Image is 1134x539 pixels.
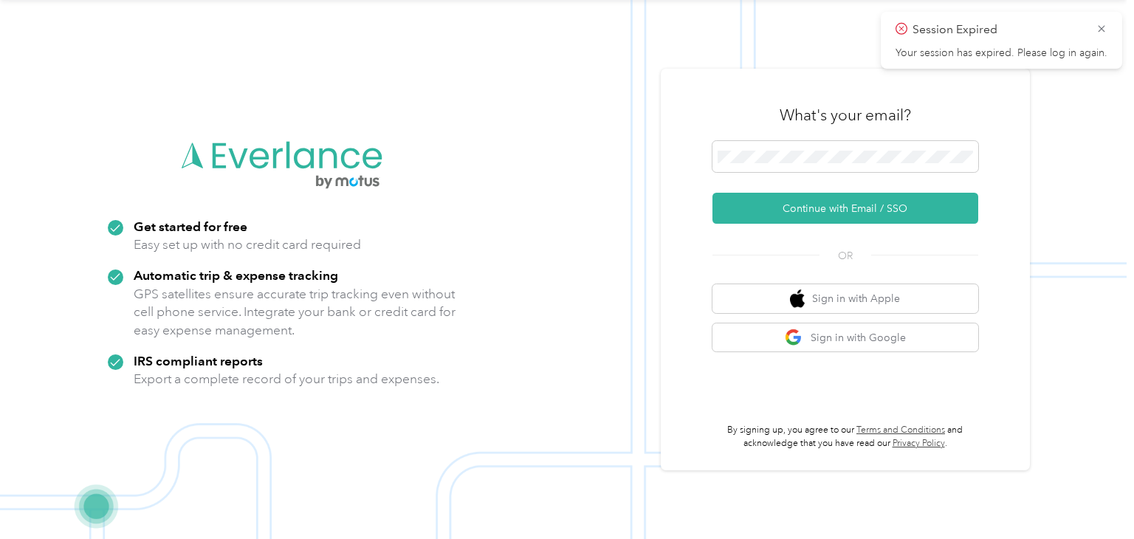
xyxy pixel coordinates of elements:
[819,248,871,264] span: OR
[1051,456,1134,539] iframe: Everlance-gr Chat Button Frame
[712,424,978,450] p: By signing up, you agree to our and acknowledge that you have read our .
[913,21,1085,39] p: Session Expired
[712,193,978,224] button: Continue with Email / SSO
[856,425,945,436] a: Terms and Conditions
[134,236,361,254] p: Easy set up with no credit card required
[134,285,456,340] p: GPS satellites ensure accurate trip tracking even without cell phone service. Integrate your bank...
[785,329,803,347] img: google logo
[896,47,1107,60] p: Your session has expired. Please log in again.
[790,289,805,308] img: apple logo
[134,219,247,234] strong: Get started for free
[893,438,945,449] a: Privacy Policy
[134,370,439,388] p: Export a complete record of your trips and expenses.
[712,323,978,352] button: google logoSign in with Google
[134,353,263,368] strong: IRS compliant reports
[712,284,978,313] button: apple logoSign in with Apple
[134,267,338,283] strong: Automatic trip & expense tracking
[780,105,911,126] h3: What's your email?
